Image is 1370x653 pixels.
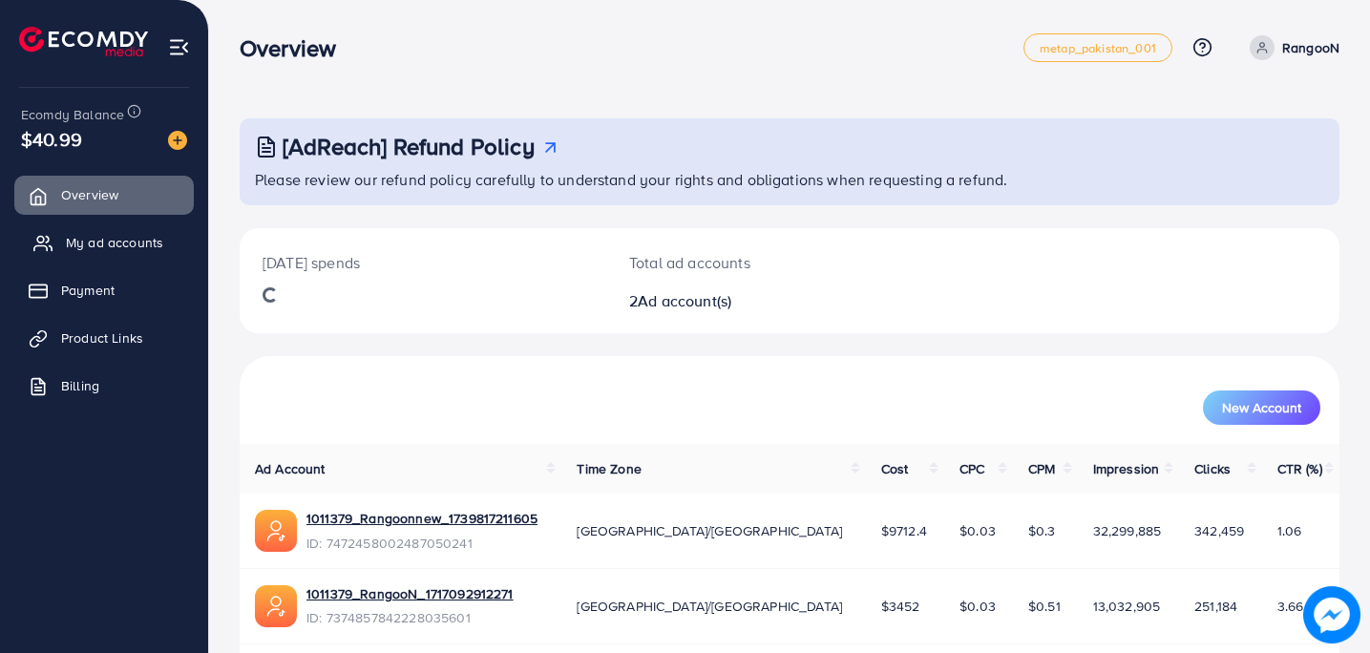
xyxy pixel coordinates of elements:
span: Time Zone [577,459,641,478]
span: Ecomdy Balance [21,105,124,124]
span: Impression [1093,459,1160,478]
a: Product Links [14,319,194,357]
h2: 2 [629,292,858,310]
span: $3452 [881,597,920,616]
a: My ad accounts [14,223,194,262]
a: 1011379_RangooN_1717092912271 [306,584,514,603]
span: CPC [959,459,984,478]
p: [DATE] spends [263,251,583,274]
span: CTR (%) [1277,459,1322,478]
a: 1011379_Rangoonnew_1739817211605 [306,509,537,528]
span: Clicks [1194,459,1231,478]
span: $0.03 [959,521,996,540]
span: [GEOGRAPHIC_DATA]/[GEOGRAPHIC_DATA] [577,597,842,616]
span: Overview [61,185,118,204]
span: 342,459 [1194,521,1244,540]
a: Payment [14,271,194,309]
span: 3.66 [1277,597,1304,616]
h3: [AdReach] Refund Policy [283,133,535,160]
span: Ad account(s) [638,290,731,311]
img: logo [19,27,148,56]
img: ic-ads-acc.e4c84228.svg [255,585,297,627]
span: $9712.4 [881,521,927,540]
span: CPM [1028,459,1055,478]
a: RangooN [1242,35,1339,60]
img: image [1303,586,1360,643]
span: Payment [61,281,115,300]
span: 32,299,885 [1093,521,1162,540]
span: 1.06 [1277,521,1302,540]
a: metap_pakistan_001 [1023,33,1172,62]
span: My ad accounts [66,233,163,252]
img: ic-ads-acc.e4c84228.svg [255,510,297,552]
span: ID: 7472458002487050241 [306,534,537,553]
img: menu [168,36,190,58]
img: image [168,131,187,150]
span: New Account [1222,401,1301,414]
span: $0.03 [959,597,996,616]
span: ID: 7374857842228035601 [306,608,514,627]
span: 251,184 [1194,597,1237,616]
span: metap_pakistan_001 [1040,42,1156,54]
button: New Account [1203,390,1320,425]
a: Overview [14,176,194,214]
span: 13,032,905 [1093,597,1161,616]
h3: Overview [240,34,351,62]
span: Ad Account [255,459,326,478]
span: Cost [881,459,909,478]
span: Billing [61,376,99,395]
p: RangooN [1282,36,1339,59]
span: $40.99 [21,125,82,153]
p: Please review our refund policy carefully to understand your rights and obligations when requesti... [255,168,1328,191]
span: $0.3 [1028,521,1056,540]
a: Billing [14,367,194,405]
span: [GEOGRAPHIC_DATA]/[GEOGRAPHIC_DATA] [577,521,842,540]
p: Total ad accounts [629,251,858,274]
span: Product Links [61,328,143,348]
span: $0.51 [1028,597,1061,616]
